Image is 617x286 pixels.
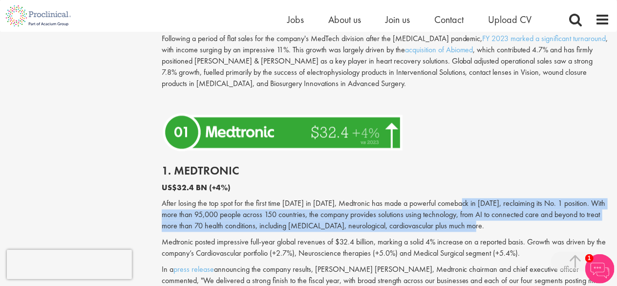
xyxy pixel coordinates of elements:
[385,13,410,26] a: Join us
[7,250,132,279] iframe: reCAPTCHA
[483,33,606,44] a: FY 2023 marked a significant turnaround
[287,13,304,26] a: Jobs
[162,33,610,89] p: Following a period of flat sales for the company's MedTech division after the [MEDICAL_DATA] pand...
[162,198,610,232] p: After losing the top spot for the first time [DATE] in [DATE], Medtronic has made a powerful come...
[405,44,473,55] a: acquisition of Abiomed
[162,165,610,177] h2: 1. Medtronic
[488,13,532,26] a: Upload CV
[585,254,594,263] span: 1
[162,237,610,260] p: Medtronic posted impressive full-year global revenues of $32.4 billion, marking a solid 4% increa...
[585,254,615,284] img: Chatbot
[434,13,464,26] a: Contact
[162,183,231,193] b: US$32.4 BN (+4%)
[173,264,214,275] a: press release
[328,13,361,26] a: About us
